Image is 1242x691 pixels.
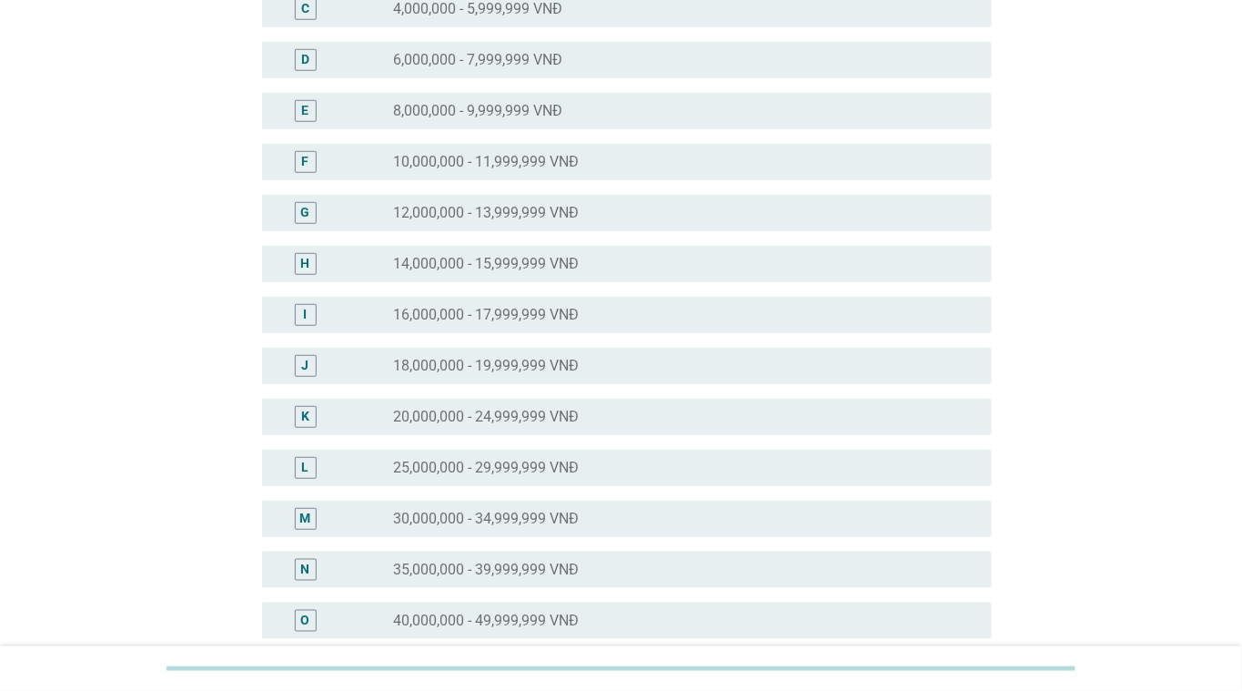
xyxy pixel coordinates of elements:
[302,356,309,375] div: J
[393,204,579,222] label: 12,000,000 - 13,999,999 VNĐ
[302,101,309,120] div: E
[302,152,309,171] div: F
[301,560,310,579] div: N
[301,254,310,273] div: H
[301,407,309,426] div: K
[301,203,310,222] div: G
[302,458,309,477] div: L
[393,408,579,426] label: 20,000,000 - 24,999,999 VNĐ
[301,50,309,69] div: D
[301,611,310,630] div: O
[393,612,579,630] label: 40,000,000 - 49,999,999 VNĐ
[393,51,562,69] label: 6,000,000 - 7,999,999 VNĐ
[393,510,579,528] label: 30,000,000 - 34,999,999 VNĐ
[304,305,308,324] div: I
[393,153,579,171] label: 10,000,000 - 11,999,999 VNĐ
[300,509,311,528] div: M
[393,561,579,579] label: 35,000,000 - 39,999,999 VNĐ
[393,255,579,273] label: 14,000,000 - 15,999,999 VNĐ
[393,102,562,120] label: 8,000,000 - 9,999,999 VNĐ
[393,459,579,477] label: 25,000,000 - 29,999,999 VNĐ
[393,357,579,375] label: 18,000,000 - 19,999,999 VNĐ
[393,306,579,324] label: 16,000,000 - 17,999,999 VNĐ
